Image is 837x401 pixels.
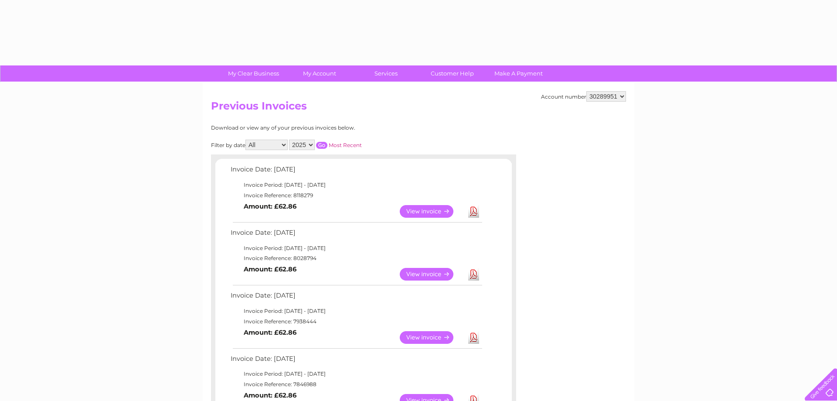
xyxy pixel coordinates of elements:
div: Account number [541,91,626,102]
a: Services [350,65,422,82]
a: Most Recent [329,142,362,148]
a: Download [468,331,479,344]
a: View [400,331,464,344]
td: Invoice Date: [DATE] [228,290,483,306]
a: View [400,268,464,281]
b: Amount: £62.86 [244,329,296,336]
a: My Account [284,65,356,82]
a: View [400,205,464,218]
b: Amount: £62.86 [244,391,296,399]
td: Invoice Period: [DATE] - [DATE] [228,243,483,254]
td: Invoice Date: [DATE] [228,227,483,243]
td: Invoice Reference: 7846988 [228,379,483,390]
a: Make A Payment [483,65,555,82]
div: Filter by date [211,140,440,150]
b: Amount: £62.86 [244,265,296,273]
a: Download [468,268,479,281]
a: Download [468,205,479,218]
td: Invoice Period: [DATE] - [DATE] [228,369,483,379]
td: Invoice Reference: 7938444 [228,316,483,327]
b: Amount: £62.86 [244,202,296,210]
td: Invoice Date: [DATE] [228,353,483,369]
td: Invoice Period: [DATE] - [DATE] [228,306,483,316]
td: Invoice Reference: 8118279 [228,190,483,201]
div: Download or view any of your previous invoices below. [211,125,440,131]
td: Invoice Period: [DATE] - [DATE] [228,180,483,190]
td: Invoice Date: [DATE] [228,164,483,180]
h2: Previous Invoices [211,100,626,117]
a: Customer Help [416,65,488,82]
td: Invoice Reference: 8028794 [228,253,483,264]
a: My Clear Business [218,65,289,82]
